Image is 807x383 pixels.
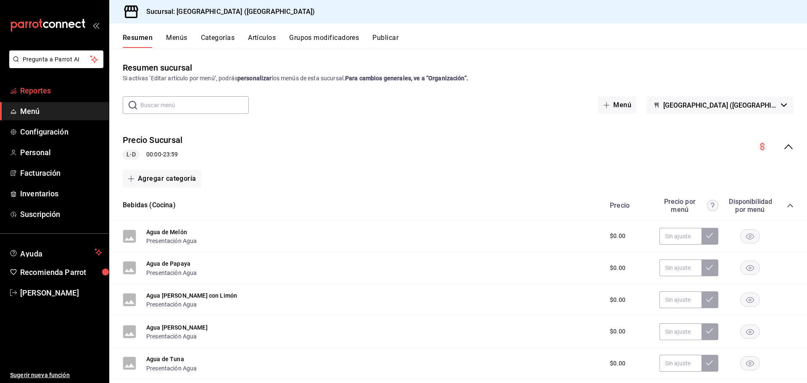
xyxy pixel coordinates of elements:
button: Bebidas (Cocina) [123,201,176,210]
span: Facturación [20,167,102,179]
button: open_drawer_menu [92,22,99,29]
span: $0.00 [610,232,625,240]
div: Precio por menú [659,198,718,214]
button: Precio Sucursal [123,134,182,146]
div: 00:00 - 23:59 [123,150,182,160]
span: Recomienda Parrot [20,267,102,278]
span: $0.00 [610,264,625,272]
span: L-D [123,150,139,159]
button: Agua [PERSON_NAME] con Limón [146,291,237,300]
span: $0.00 [610,327,625,336]
div: collapse-menu-row [109,127,807,166]
button: Categorías [201,34,235,48]
button: Presentación Agua [146,364,197,372]
button: Pregunta a Parrot AI [9,50,103,68]
a: Pregunta a Parrot AI [6,61,103,70]
input: Sin ajuste [659,355,702,372]
div: Precio [601,201,655,209]
input: Sin ajuste [659,291,702,308]
span: Personal [20,147,102,158]
span: Ayuda [20,247,91,257]
span: Pregunta a Parrot AI [23,55,90,64]
span: [GEOGRAPHIC_DATA] ([GEOGRAPHIC_DATA]) [663,101,778,109]
span: [PERSON_NAME] [20,287,102,298]
span: Configuración [20,126,102,137]
strong: Para cambios generales, ve a “Organización”. [345,75,468,82]
button: [GEOGRAPHIC_DATA] ([GEOGRAPHIC_DATA]) [646,96,794,114]
span: Menú [20,106,102,117]
button: Menús [166,34,187,48]
div: Disponibilidad por menú [729,198,771,214]
button: Presentación Agua [146,332,197,341]
input: Sin ajuste [659,228,702,245]
button: Artículos [248,34,276,48]
input: Sin ajuste [659,259,702,276]
span: Inventarios [20,188,102,199]
button: Presentación Agua [146,269,197,277]
button: Agua de Papaya [146,259,190,268]
div: Si activas ‘Editar artículo por menú’, podrás los menús de esta sucursal. [123,74,794,83]
input: Sin ajuste [659,323,702,340]
button: Resumen [123,34,153,48]
button: Agregar categoría [123,170,201,188]
button: Agua de Melón [146,228,187,236]
button: Agua [PERSON_NAME] [146,323,208,332]
button: Grupos modificadores [289,34,359,48]
button: collapse-category-row [787,202,794,209]
h3: Sucursal: [GEOGRAPHIC_DATA] ([GEOGRAPHIC_DATA]) [140,7,315,17]
button: Agua de Tuna [146,355,184,363]
button: Menú [598,96,636,114]
span: Sugerir nueva función [10,371,102,380]
button: Presentación Agua [146,237,197,245]
div: navigation tabs [123,34,807,48]
span: $0.00 [610,359,625,368]
button: Publicar [372,34,398,48]
button: Presentación Agua [146,300,197,309]
span: $0.00 [610,296,625,304]
div: Resumen sucursal [123,61,192,74]
span: Reportes [20,85,102,96]
input: Buscar menú [140,97,249,114]
strong: personalizar [237,75,272,82]
span: Suscripción [20,209,102,220]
